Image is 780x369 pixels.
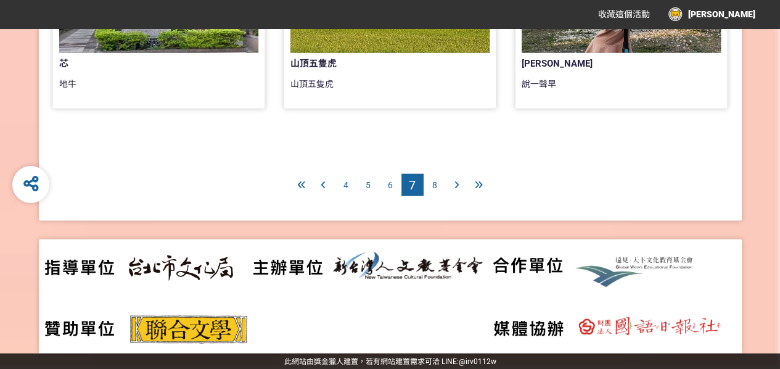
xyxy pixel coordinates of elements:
span: 7 [409,178,416,193]
a: @irv0112w [459,357,496,366]
span: 可洽 LINE: [284,357,496,366]
a: 此網站由獎金獵人建置，若有網站建置需求 [284,357,425,366]
span: 6 [388,180,393,190]
div: 山頂五隻虎 [290,78,490,102]
span: 收藏這個活動 [598,9,650,19]
span: 4 [343,180,348,190]
span: 8 [432,180,437,190]
div: [PERSON_NAME] [522,57,681,71]
div: 地牛 [59,78,258,102]
div: 山頂五隻虎 [290,57,450,71]
img: d5f95853-b931-4b25-be0a-4c9e9977f69f.png [39,239,742,354]
span: 5 [366,180,371,190]
div: 芯 [59,57,218,71]
div: 說一聲早 [522,78,721,102]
